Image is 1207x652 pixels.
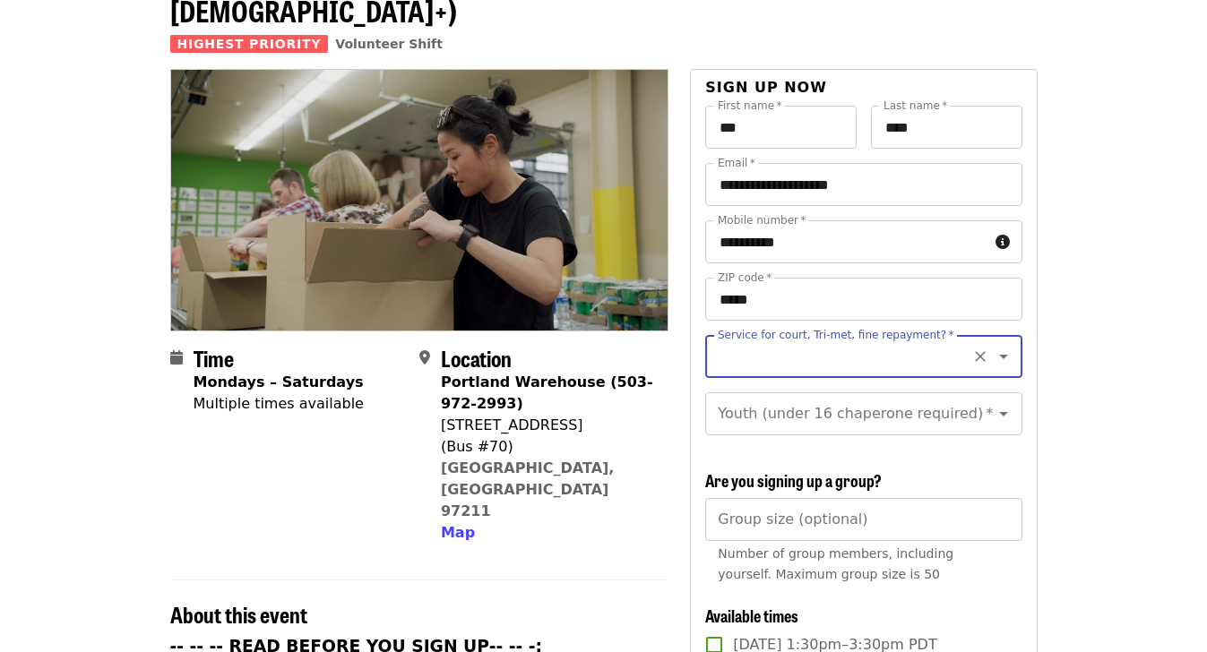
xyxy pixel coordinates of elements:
input: Mobile number [705,220,987,263]
div: Multiple times available [194,393,364,415]
span: Available times [705,604,798,627]
label: First name [718,100,782,111]
div: (Bus #70) [441,436,654,458]
i: map-marker-alt icon [419,349,430,366]
label: Last name [884,100,947,111]
label: Mobile number [718,215,806,226]
a: Volunteer Shift [335,37,443,51]
span: Location [441,342,512,373]
span: Are you signing up a group? [705,468,882,492]
button: Clear [968,344,993,369]
label: ZIP code [718,272,772,283]
label: Service for court, Tri-met, fine repayment? [718,330,954,340]
input: [object Object] [705,498,1022,541]
input: Email [705,163,1022,206]
i: calendar icon [170,349,183,366]
input: First name [705,106,857,149]
a: [GEOGRAPHIC_DATA], [GEOGRAPHIC_DATA] 97211 [441,459,615,519]
div: [STREET_ADDRESS] [441,415,654,436]
button: Map [441,522,475,544]
button: Open [991,344,1016,369]
span: Map [441,524,475,541]
span: Time [194,342,234,373]
span: Number of group members, including yourself. Maximum group size is 50 [718,546,953,581]
button: Open [991,401,1016,426]
i: circle-info icon [996,234,1010,251]
input: Last name [871,106,1022,149]
input: ZIP code [705,278,1022,321]
span: About this event [170,598,307,630]
span: Sign up now [705,79,827,96]
strong: Portland Warehouse (503-972-2993) [441,373,653,412]
strong: Mondays – Saturdays [194,373,364,390]
span: Highest Priority [170,35,329,53]
label: Email [718,158,755,168]
img: Oct/Nov/Dec - Portland: Repack/Sort (age 8+) organized by Oregon Food Bank [171,70,668,330]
